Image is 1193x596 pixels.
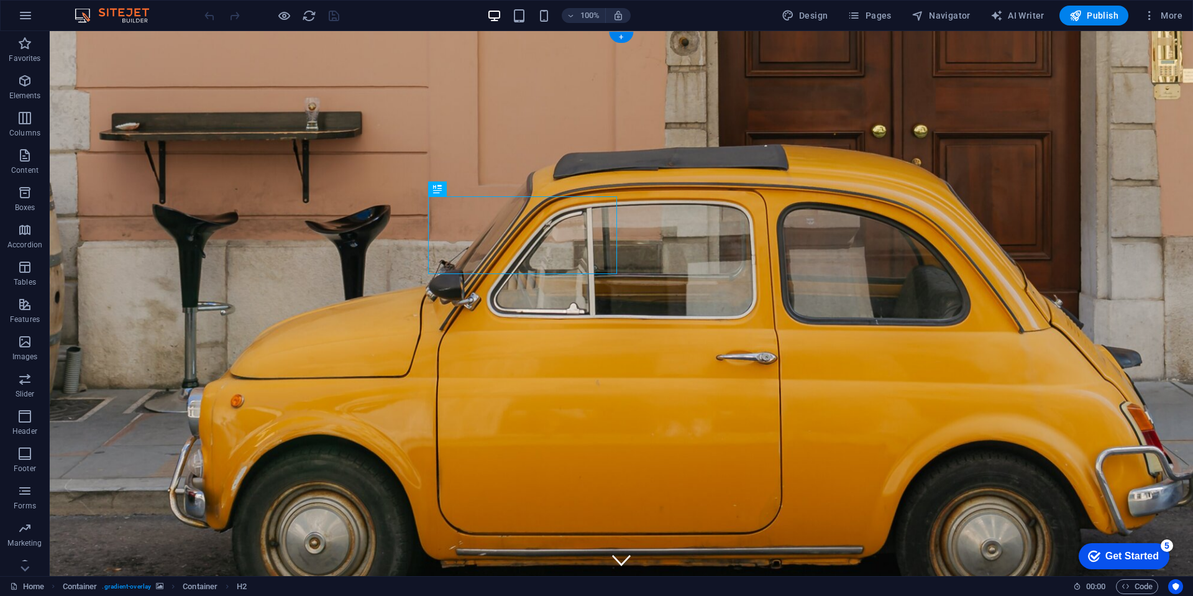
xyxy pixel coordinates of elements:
[37,14,90,25] div: Get Started
[12,426,37,436] p: Header
[990,9,1044,22] span: AI Writer
[782,9,828,22] span: Design
[985,6,1049,25] button: AI Writer
[14,501,36,511] p: Forms
[183,579,217,594] span: Click to select. Double-click to edit
[92,2,104,15] div: 5
[277,8,291,23] button: Click here to leave preview mode and continue editing
[907,6,976,25] button: Navigator
[12,352,38,362] p: Images
[102,579,151,594] span: . gradient-overlay
[9,128,40,138] p: Columns
[156,583,163,590] i: This element contains a background
[580,8,600,23] h6: 100%
[1143,9,1182,22] span: More
[63,579,247,594] nav: breadcrumb
[1122,579,1153,594] span: Code
[11,165,39,175] p: Content
[1116,579,1158,594] button: Code
[562,8,606,23] button: 100%
[71,8,165,23] img: Editor Logo
[1168,579,1183,594] button: Usercentrics
[16,389,35,399] p: Slider
[1069,9,1118,22] span: Publish
[7,240,42,250] p: Accordion
[237,579,247,594] span: Click to select. Double-click to edit
[613,10,624,21] i: On resize automatically adjust zoom level to fit chosen device.
[609,32,633,43] div: +
[63,579,98,594] span: Click to select. Double-click to edit
[15,203,35,213] p: Boxes
[777,6,833,25] button: Design
[1059,6,1128,25] button: Publish
[9,53,40,63] p: Favorites
[14,464,36,474] p: Footer
[10,6,101,32] div: Get Started 5 items remaining, 0% complete
[9,91,41,101] p: Elements
[10,314,40,324] p: Features
[7,538,42,548] p: Marketing
[301,8,316,23] button: reload
[1138,6,1187,25] button: More
[1095,582,1097,591] span: :
[848,9,891,22] span: Pages
[10,579,44,594] a: Click to cancel selection. Double-click to open Pages
[1073,579,1106,594] h6: Session time
[1086,579,1105,594] span: 00 00
[777,6,833,25] div: Design (Ctrl+Alt+Y)
[843,6,896,25] button: Pages
[912,9,971,22] span: Navigator
[14,277,36,287] p: Tables
[302,9,316,23] i: Reload page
